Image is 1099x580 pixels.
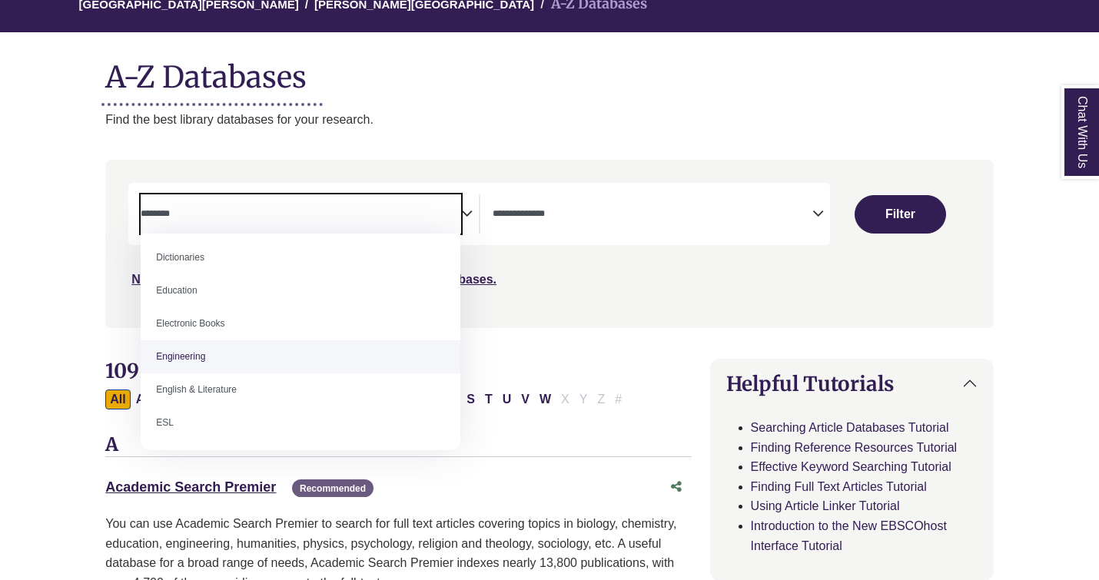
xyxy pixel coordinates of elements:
[711,360,993,408] button: Helpful Tutorials
[141,241,460,274] li: Dictionaries
[292,479,374,497] span: Recommended
[105,160,994,327] nav: Search filters
[105,358,244,383] span: 109 Databases
[105,479,276,495] a: Academic Search Premier
[462,389,480,409] button: Filter Results S
[751,421,949,434] a: Searching Article Databases Tutorial
[141,307,460,340] li: Electronic Books
[105,434,691,457] h3: A
[516,389,534,409] button: Filter Results V
[141,274,460,307] li: Education
[131,389,150,409] button: Filter Results A
[141,209,460,221] textarea: Search
[535,389,556,409] button: Filter Results W
[105,48,994,94] h1: A-Z Databases
[480,389,497,409] button: Filter Results T
[751,460,951,473] a: Effective Keyword Searching Tutorial
[855,195,946,234] button: Submit for Search Results
[751,441,958,454] a: Finding Reference Resources Tutorial
[141,406,460,439] li: ESL
[105,110,994,130] p: Find the best library databases for your research.
[105,392,628,405] div: Alpha-list to filter by first letter of database name
[131,273,496,286] a: Not sure where to start? Check our Recommended Databases.
[493,209,812,221] textarea: Search
[751,499,900,512] a: Using Article Linker Tutorial
[498,389,516,409] button: Filter Results U
[751,480,927,493] a: Finding Full Text Articles Tutorial
[661,472,692,502] button: Share this database
[141,373,460,406] li: English & Literature
[141,340,460,373] li: Engineering
[751,519,947,552] a: Introduction to the New EBSCOhost Interface Tutorial
[105,389,130,409] button: All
